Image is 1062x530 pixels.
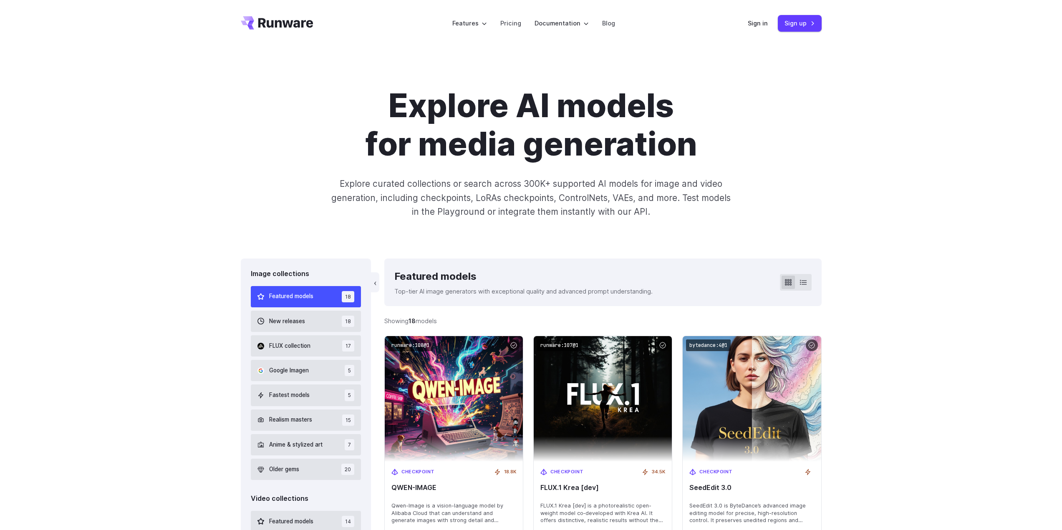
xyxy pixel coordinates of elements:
[251,493,361,504] div: Video collections
[342,414,354,426] span: 15
[269,366,309,375] span: Google Imagen
[394,269,653,284] div: Featured models
[384,316,437,326] div: Showing models
[269,342,310,351] span: FLUX collection
[241,16,313,30] a: Go to /
[345,389,354,401] span: 5
[401,468,435,476] span: Checkpoint
[251,384,361,406] button: Fastest models 5
[251,434,361,455] button: Anime & stylized art 7
[251,286,361,307] button: Featured models 18
[251,409,361,431] button: Realism masters 15
[391,502,516,525] span: Qwen-Image is a vision-language model by Alibaba Cloud that can understand and generate images wi...
[328,177,734,219] p: Explore curated collections or search across 300K+ supported AI models for image and video genera...
[699,468,733,476] span: Checkpoint
[269,391,310,400] span: Fastest models
[345,365,354,376] span: 5
[540,502,665,525] span: FLUX.1 Krea [dev] is a photorealistic open-weight model co‑developed with Krea AI. It offers dist...
[535,18,589,28] label: Documentation
[342,516,354,527] span: 14
[371,272,379,292] button: ‹
[299,87,764,163] h1: Explore AI models for media generation
[342,291,354,302] span: 18
[391,484,516,492] span: QWEN-IMAGE
[269,517,313,526] span: Featured models
[269,292,313,301] span: Featured models
[251,311,361,332] button: New releases 18
[342,340,354,352] span: 17
[409,317,416,324] strong: 18
[251,459,361,480] button: Older gems 20
[683,336,821,462] img: SeedEdit 3.0
[540,484,665,492] span: FLUX.1 Krea [dev]
[537,339,582,352] code: runware:107@1
[686,339,731,352] code: bytedance:4@1
[385,336,523,462] img: QWEN-IMAGE
[689,502,814,525] span: SeedEdit 3.0 is ByteDance’s advanced image editing model for precise, high-resolution control. It...
[342,316,354,327] span: 18
[251,360,361,381] button: Google Imagen 5
[388,339,433,352] code: runware:108@1
[534,336,672,462] img: FLUX.1 Krea [dev]
[345,439,354,450] span: 7
[341,464,354,475] span: 20
[500,18,521,28] a: Pricing
[394,286,653,296] p: Top-tier AI image generators with exceptional quality and advanced prompt understanding.
[778,15,822,31] a: Sign up
[452,18,487,28] label: Features
[504,468,516,476] span: 18.8K
[550,468,584,476] span: Checkpoint
[689,484,814,492] span: SeedEdit 3.0
[269,440,323,450] span: Anime & stylized art
[602,18,615,28] a: Blog
[269,465,299,474] span: Older gems
[652,468,665,476] span: 34.5K
[251,335,361,357] button: FLUX collection 17
[269,415,312,425] span: Realism masters
[251,269,361,279] div: Image collections
[269,317,305,326] span: New releases
[748,18,768,28] a: Sign in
